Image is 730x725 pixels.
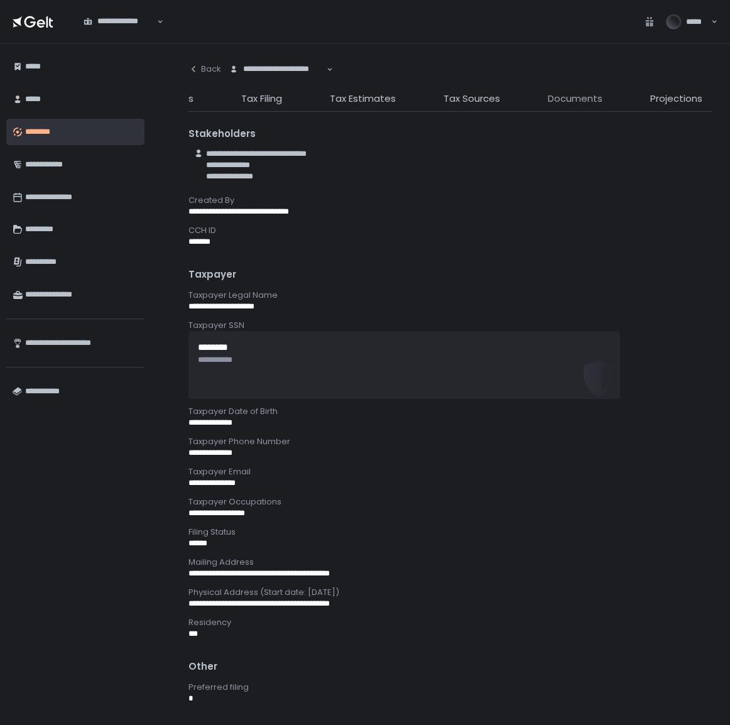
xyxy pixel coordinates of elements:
div: Back [188,63,221,75]
div: Search for option [75,9,163,35]
span: Documents [548,92,602,106]
div: Physical Address (Start date: [DATE]) [188,587,712,598]
div: Filing Status [188,526,712,538]
span: Tax Estimates [330,92,396,106]
input: Search for option [229,75,325,87]
div: Preferred filing [188,682,712,693]
button: Back [188,57,221,82]
div: Stakeholders [188,127,712,141]
div: CCH ID [188,225,712,236]
input: Search for option [84,27,156,40]
div: Taxpayer Occupations [188,496,712,508]
div: Mailing Address [188,557,712,568]
div: Taxpayer Email [188,466,712,477]
div: Taxpayer SSN [188,320,712,331]
div: Other [188,660,712,674]
div: Taxpayer Legal Name [188,290,712,301]
span: Tax Filing [241,92,282,106]
div: Residency [188,617,712,628]
div: Search for option [221,57,333,82]
div: Taxpayer [188,268,712,282]
div: Taxpayer Phone Number [188,436,712,447]
span: Projections [650,92,702,106]
div: Taxpayer Date of Birth [188,406,712,417]
span: Tax Sources [444,92,500,106]
div: Created By [188,195,712,206]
